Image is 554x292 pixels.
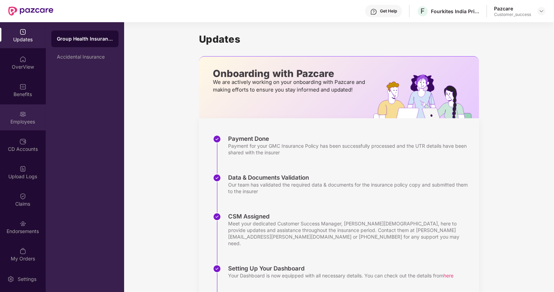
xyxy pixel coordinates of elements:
[19,248,26,255] img: svg+xml;base64,PHN2ZyBpZD0iTXlfT3JkZXJzIiBkYXRhLW5hbWU9Ik15IE9yZGVycyIgeG1sbnM9Imh0dHA6Ly93d3cudz...
[213,78,367,94] p: We are actively working on your onboarding with Pazcare and making efforts to ensure you stay inf...
[213,135,221,143] img: svg+xml;base64,PHN2ZyBpZD0iU3RlcC1Eb25lLTMyeDMyIiB4bWxucz0iaHR0cDovL3d3dy53My5vcmcvMjAwMC9zdmciIH...
[431,8,479,15] div: Fourkites India Private Limited
[373,75,479,118] img: hrOnboarding
[19,138,26,145] img: svg+xml;base64,PHN2ZyBpZD0iQ0RfQWNjb3VudHMiIGRhdGEtbmFtZT0iQ0QgQWNjb3VudHMiIHhtbG5zPSJodHRwOi8vd3...
[421,7,425,15] span: F
[213,174,221,182] img: svg+xml;base64,PHN2ZyBpZD0iU3RlcC1Eb25lLTMyeDMyIiB4bWxucz0iaHR0cDovL3d3dy53My5vcmcvMjAwMC9zdmciIH...
[57,54,113,60] div: Accidental Insurance
[494,5,531,12] div: Pazcare
[57,35,113,42] div: Group Health Insurance
[380,8,397,14] div: Get Help
[228,265,453,272] div: Setting Up Your Dashboard
[228,213,472,220] div: CSM Assigned
[228,174,472,181] div: Data & Documents Validation
[443,273,453,278] span: here
[199,33,479,45] h1: Updates
[228,143,472,156] div: Payment for your GMC Insurance Policy has been successfully processed and the UTR details have be...
[228,181,472,195] div: Our team has validated the required data & documents for the insurance policy copy and submitted ...
[539,8,544,14] img: svg+xml;base64,PHN2ZyBpZD0iRHJvcGRvd24tMzJ4MzIiIHhtbG5zPSJodHRwOi8vd3d3LnczLm9yZy8yMDAwL3N2ZyIgd2...
[370,8,377,15] img: svg+xml;base64,PHN2ZyBpZD0iSGVscC0zMngzMiIgeG1sbnM9Imh0dHA6Ly93d3cudzMub3JnLzIwMDAvc3ZnIiB3aWR0aD...
[228,220,472,247] div: Meet your dedicated Customer Success Manager, [PERSON_NAME][DEMOGRAPHIC_DATA], here to provide up...
[8,7,53,16] img: New Pazcare Logo
[228,135,472,143] div: Payment Done
[19,56,26,63] img: svg+xml;base64,PHN2ZyBpZD0iSG9tZSIgeG1sbnM9Imh0dHA6Ly93d3cudzMub3JnLzIwMDAvc3ZnIiB3aWR0aD0iMjAiIG...
[19,28,26,35] img: svg+xml;base64,PHN2ZyBpZD0iVXBkYXRlZCIgeG1sbnM9Imh0dHA6Ly93d3cudzMub3JnLzIwMDAvc3ZnIiB3aWR0aD0iMj...
[213,70,367,77] p: Onboarding with Pazcare
[228,272,453,279] div: Your Dashboard is now equipped with all necessary details. You can check out the details from
[19,111,26,118] img: svg+xml;base64,PHN2ZyBpZD0iRW1wbG95ZWVzIiB4bWxucz0iaHR0cDovL3d3dy53My5vcmcvMjAwMC9zdmciIHdpZHRoPS...
[213,213,221,221] img: svg+xml;base64,PHN2ZyBpZD0iU3RlcC1Eb25lLTMyeDMyIiB4bWxucz0iaHR0cDovL3d3dy53My5vcmcvMjAwMC9zdmciIH...
[19,165,26,172] img: svg+xml;base64,PHN2ZyBpZD0iVXBsb2FkX0xvZ3MiIGRhdGEtbmFtZT0iVXBsb2FkIExvZ3MiIHhtbG5zPSJodHRwOi8vd3...
[213,265,221,273] img: svg+xml;base64,PHN2ZyBpZD0iU3RlcC1Eb25lLTMyeDMyIiB4bWxucz0iaHR0cDovL3d3dy53My5vcmcvMjAwMC9zdmciIH...
[494,12,531,17] div: Customer_success
[19,83,26,90] img: svg+xml;base64,PHN2ZyBpZD0iQmVuZWZpdHMiIHhtbG5zPSJodHRwOi8vd3d3LnczLm9yZy8yMDAwL3N2ZyIgd2lkdGg9Ij...
[16,276,38,283] div: Settings
[7,276,14,283] img: svg+xml;base64,PHN2ZyBpZD0iU2V0dGluZy0yMHgyMCIgeG1sbnM9Imh0dHA6Ly93d3cudzMub3JnLzIwMDAvc3ZnIiB3aW...
[19,220,26,227] img: svg+xml;base64,PHN2ZyBpZD0iRW5kb3JzZW1lbnRzIiB4bWxucz0iaHR0cDovL3d3dy53My5vcmcvMjAwMC9zdmciIHdpZH...
[19,193,26,200] img: svg+xml;base64,PHN2ZyBpZD0iQ2xhaW0iIHhtbG5zPSJodHRwOi8vd3d3LnczLm9yZy8yMDAwL3N2ZyIgd2lkdGg9IjIwIi...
